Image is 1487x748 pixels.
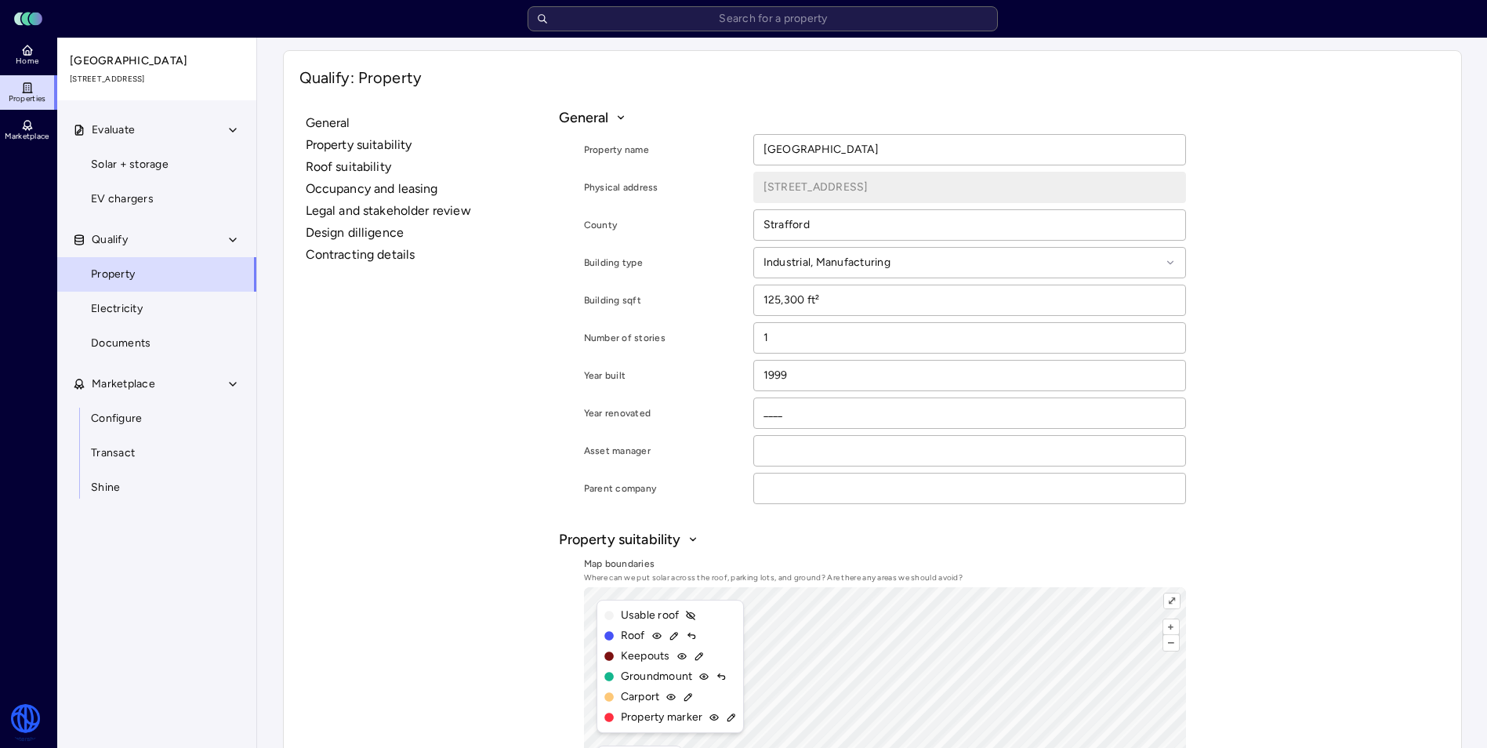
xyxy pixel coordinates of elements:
label: Property name [584,142,741,158]
h1: Qualify: Property [299,67,1445,89]
label: Map boundaries [584,556,1186,572]
span: General [559,107,609,128]
button: Legal and stakeholder review [306,202,553,220]
label: Building sqft [584,292,741,308]
button: – [1163,635,1178,650]
span: Groundmount [621,668,693,685]
a: Solar + storage [56,147,257,182]
span: EV chargers [91,191,154,208]
a: Documents [56,326,257,361]
label: Physical address [584,180,741,195]
span: Where can we put solar across the roof, parking lots, and ground? Are there any areas we should a... [584,572,1186,584]
span: Property [91,266,135,283]
button: Roof suitability [306,158,553,176]
span: Roof [621,627,645,645]
span: Transact [91,445,135,462]
span: Home [16,56,38,66]
a: Property [56,257,257,292]
a: Electricity [56,292,257,326]
span: Properties [9,94,46,103]
span: Qualify [92,231,128,249]
a: Transact [56,436,257,470]
span: Usable roof [621,607,680,624]
a: Shine [56,470,257,505]
button: General [306,114,553,133]
span: [GEOGRAPHIC_DATA] [70,53,245,70]
span: Property suitability [559,529,681,550]
button: Design dilligence [306,223,553,242]
button: Occupancy and leasing [306,180,553,198]
span: Solar + storage [91,156,169,173]
a: EV chargers [56,182,257,216]
button: Contracting details [306,245,553,264]
label: Number of stories [584,330,741,346]
span: Property marker [621,709,703,726]
label: Building type [584,255,741,271]
span: Keepouts [621,648,670,665]
span: Carport [621,688,660,706]
button: Marketplace [57,367,258,401]
button: Evaluate [57,113,258,147]
button: ⤢ [1164,594,1179,608]
img: Watershed [9,704,42,742]
span: Electricity [91,300,143,318]
label: Year renovated [584,405,741,421]
button: Property suitability [306,136,553,154]
span: Configure [91,410,142,427]
span: Shine [91,479,120,496]
button: + [1163,619,1178,634]
span: Marketplace [5,132,49,141]
button: Property suitability [559,529,1186,550]
span: Marketplace [92,376,155,393]
span: [STREET_ADDRESS] [70,73,245,85]
button: Qualify [57,223,258,257]
span: Documents [91,335,151,352]
input: Search for a property [528,6,998,31]
button: General [559,107,1186,128]
label: Parent company [584,481,741,496]
label: County [584,217,741,233]
a: Configure [56,401,257,436]
label: Year built [584,368,741,383]
label: Asset manager [584,443,741,459]
span: Evaluate [92,122,135,139]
